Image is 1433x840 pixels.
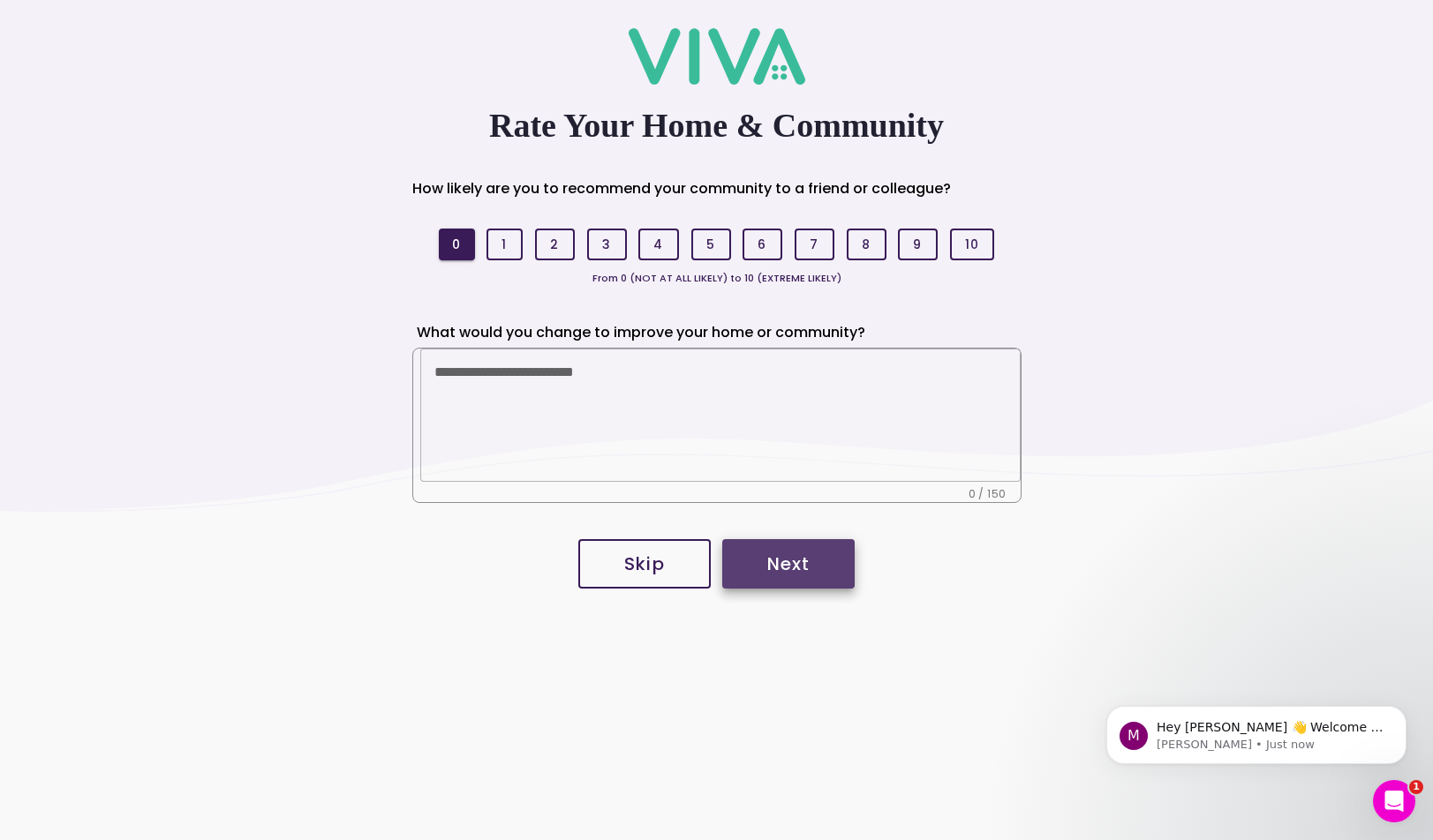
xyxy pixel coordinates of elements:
[795,229,834,260] ion-button: 7
[722,539,855,589] ion-button: Next
[847,229,886,260] ion-button: 8
[417,322,865,342] ion-text: What would you change to improve your home or community?
[1373,780,1415,822] iframe: Intercom live chat
[1409,780,1423,794] span: 1
[1080,669,1433,792] iframe: Intercom notifications message
[592,272,841,285] ion-text: From 0 (NOT AT ALL LIKELY) to 10 (EXTREME LIKELY)
[489,106,944,145] ion-text: Rate Your Home & Community
[950,229,994,260] ion-button: 10
[535,229,575,260] ion-button: 2
[954,486,1007,502] div: 0 / 150
[439,229,475,260] ion-button: 0
[743,229,782,260] ion-button: 6
[578,539,711,589] ion-button: Skip
[898,229,938,260] ion-button: 9
[578,536,711,592] a: Skip
[691,229,731,260] ion-button: 5
[486,229,523,260] ion-button: 1
[638,229,679,260] ion-button: 4
[412,177,951,199] ion-text: How likely are you to recommend your community to a friend or colleague?
[722,536,855,592] a: Next
[587,229,627,260] ion-button: 3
